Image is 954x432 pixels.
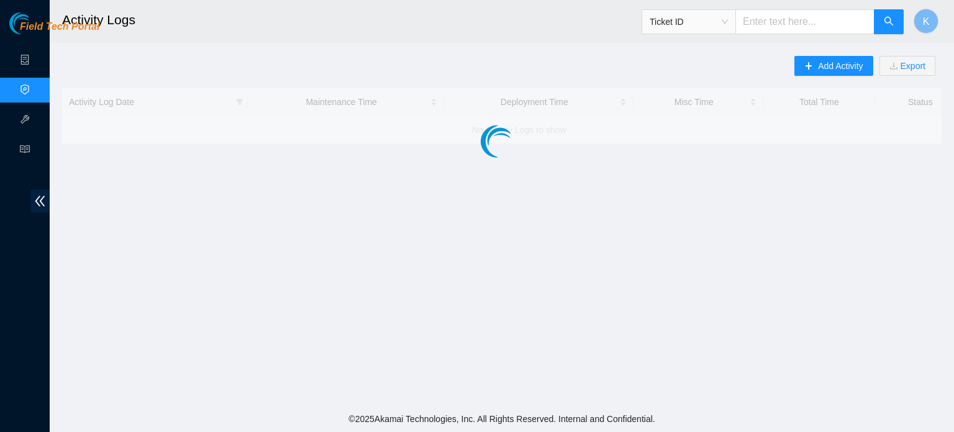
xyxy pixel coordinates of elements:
button: downloadExport [879,56,935,76]
button: plusAdd Activity [794,56,873,76]
span: read [20,139,30,163]
span: search [884,16,894,28]
button: search [874,9,904,34]
span: plus [804,62,813,71]
span: double-left [30,190,50,213]
footer: © 2025 Akamai Technologies, Inc. All Rights Reserved. Internal and Confidential. [50,406,954,432]
span: Ticket ID [650,12,728,31]
span: K [923,14,930,29]
input: Enter text here... [735,9,874,34]
img: Akamai Technologies [9,12,63,34]
span: Add Activity [818,59,863,73]
button: K [914,9,938,34]
span: Field Tech Portal [20,21,99,33]
a: Akamai TechnologiesField Tech Portal [9,22,99,39]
